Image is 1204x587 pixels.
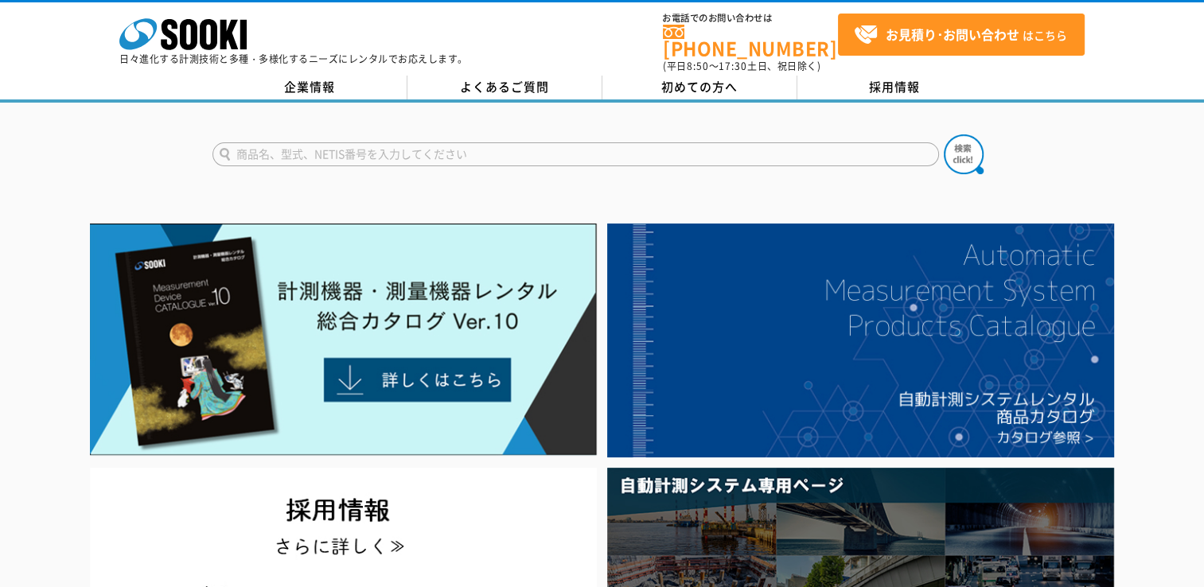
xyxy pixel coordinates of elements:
[687,59,709,73] span: 8:50
[944,134,984,174] img: btn_search.png
[607,224,1114,457] img: 自動計測システムカタログ
[663,59,820,73] span: (平日 ～ 土日、祝日除く)
[663,14,838,23] span: お電話でのお問い合わせは
[719,59,747,73] span: 17:30
[838,14,1085,56] a: お見積り･お問い合わせはこちら
[119,54,468,64] p: 日々進化する計測技術と多種・多様化するニーズにレンタルでお応えします。
[854,23,1067,47] span: はこちら
[663,25,838,57] a: [PHONE_NUMBER]
[407,76,602,99] a: よくあるご質問
[212,76,407,99] a: 企業情報
[886,25,1019,44] strong: お見積り･お問い合わせ
[90,224,597,456] img: Catalog Ver10
[661,78,738,95] span: 初めての方へ
[212,142,939,166] input: 商品名、型式、NETIS番号を入力してください
[602,76,797,99] a: 初めての方へ
[797,76,992,99] a: 採用情報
